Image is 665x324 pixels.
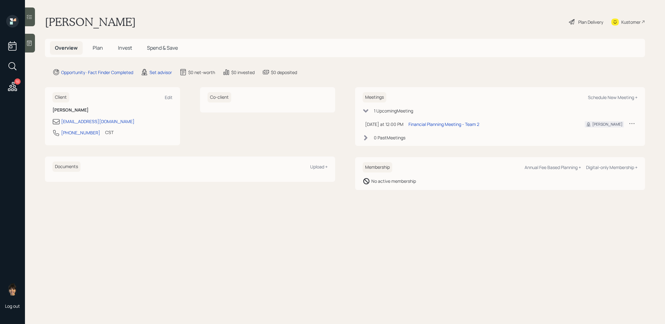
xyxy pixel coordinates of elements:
h6: Meetings [363,92,386,102]
div: Log out [5,303,20,309]
h6: Documents [52,162,81,172]
div: Digital-only Membership + [586,164,638,170]
h6: Client [52,92,69,102]
div: $0 deposited [271,69,297,76]
div: Edit [165,94,173,100]
div: [PHONE_NUMBER] [61,129,100,136]
div: [EMAIL_ADDRESS][DOMAIN_NAME] [61,118,134,125]
h6: [PERSON_NAME] [52,107,173,113]
div: No active membership [371,178,416,184]
div: 1 Upcoming Meeting [374,107,413,114]
h6: Membership [363,162,392,172]
div: 0 Past Meeting s [374,134,405,141]
div: Opportunity · Fact Finder Completed [61,69,133,76]
div: $0 net-worth [188,69,215,76]
span: Spend & Save [147,44,178,51]
div: CST [105,129,114,136]
div: Upload + [310,164,328,170]
span: Invest [118,44,132,51]
span: Overview [55,44,78,51]
div: Financial Planning Meeting - Team 2 [408,121,479,127]
div: Schedule New Meeting + [588,94,638,100]
div: 10 [14,78,21,85]
span: Plan [93,44,103,51]
div: Plan Delivery [578,19,603,25]
div: $0 invested [231,69,255,76]
div: Set advisor [149,69,172,76]
div: Annual Fee Based Planning + [525,164,581,170]
img: treva-nostdahl-headshot.png [6,283,19,296]
div: [DATE] at 12:00 PM [365,121,403,127]
div: [PERSON_NAME] [592,122,623,127]
div: Kustomer [621,19,641,25]
h1: [PERSON_NAME] [45,15,136,29]
h6: Co-client [208,92,231,102]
